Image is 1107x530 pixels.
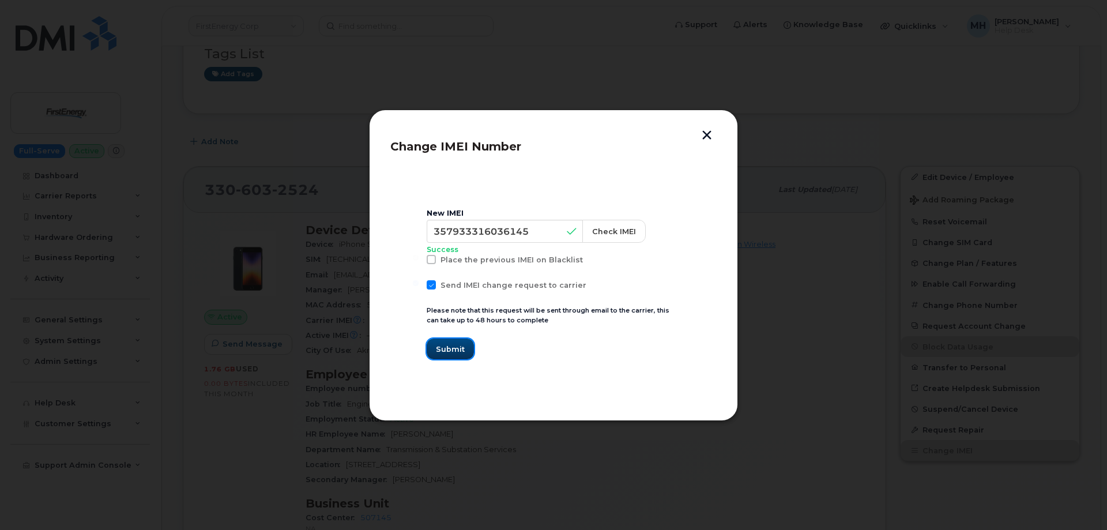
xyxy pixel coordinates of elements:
[582,220,646,243] button: Check IMEI
[440,255,583,264] span: Place the previous IMEI on Blacklist
[440,281,586,290] span: Send IMEI change request to carrier
[427,209,680,218] div: New IMEI
[390,140,521,153] span: Change IMEI Number
[427,245,680,255] p: Success
[413,280,419,286] input: Send IMEI change request to carrier
[427,306,669,324] small: Please note that this request will be sent through email to the carrier, this can take up to 48 h...
[436,344,465,355] span: Submit
[1057,480,1098,521] iframe: Messenger Launcher
[413,255,419,261] input: Place the previous IMEI on Blacklist
[427,339,474,359] button: Submit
